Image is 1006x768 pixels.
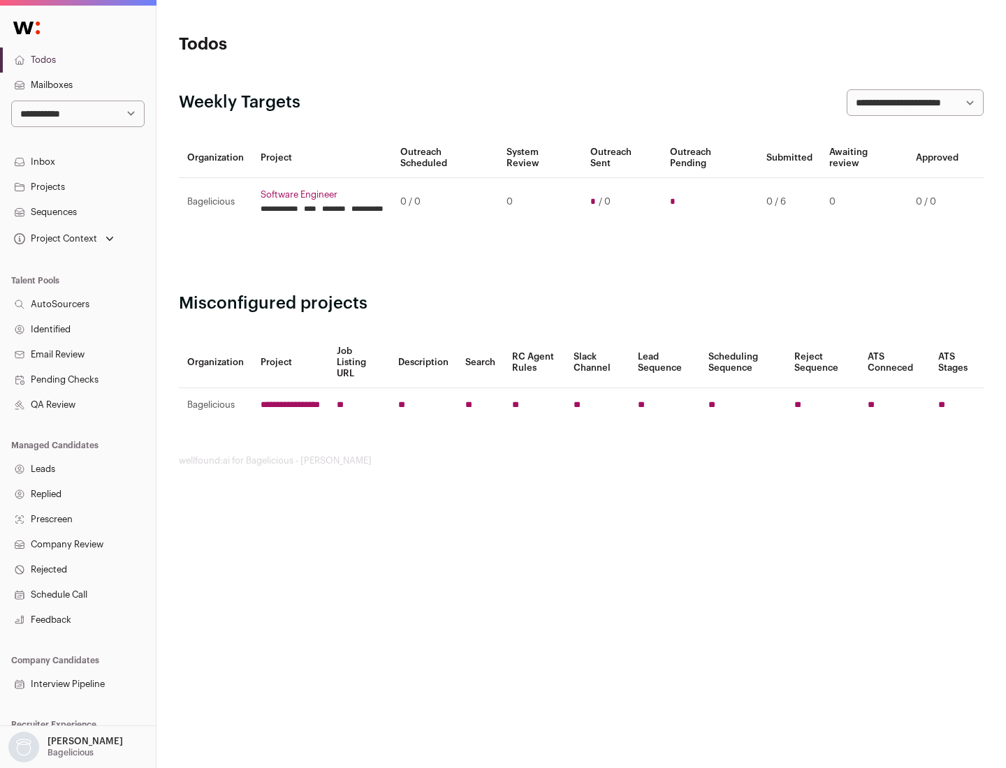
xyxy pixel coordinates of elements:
a: Software Engineer [261,189,384,200]
footer: wellfound:ai for Bagelicious - [PERSON_NAME] [179,455,984,466]
img: nopic.png [8,732,39,762]
h2: Weekly Targets [179,91,300,114]
span: / 0 [599,196,611,207]
td: Bagelicious [179,178,252,226]
th: Scheduling Sequence [700,337,786,388]
td: 0 [498,178,581,226]
th: Approved [907,138,967,178]
td: 0 [821,178,907,226]
th: Outreach Sent [582,138,662,178]
th: Submitted [758,138,821,178]
th: Outreach Pending [662,138,757,178]
th: Organization [179,138,252,178]
th: Project [252,138,392,178]
h1: Todos [179,34,447,56]
th: Organization [179,337,252,388]
th: RC Agent Rules [504,337,564,388]
th: Description [390,337,457,388]
h2: Misconfigured projects [179,293,984,315]
img: Wellfound [6,14,48,42]
th: ATS Conneced [859,337,929,388]
th: System Review [498,138,581,178]
th: Job Listing URL [328,337,390,388]
th: Outreach Scheduled [392,138,498,178]
div: Project Context [11,233,97,244]
td: 0 / 6 [758,178,821,226]
th: ATS Stages [930,337,984,388]
th: Search [457,337,504,388]
p: Bagelicious [48,747,94,758]
td: 0 / 0 [392,178,498,226]
td: 0 / 0 [907,178,967,226]
th: Lead Sequence [629,337,700,388]
button: Open dropdown [11,229,117,249]
td: Bagelicious [179,388,252,422]
th: Awaiting review [821,138,907,178]
button: Open dropdown [6,732,126,762]
th: Project [252,337,328,388]
th: Reject Sequence [786,337,860,388]
th: Slack Channel [565,337,629,388]
p: [PERSON_NAME] [48,736,123,747]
